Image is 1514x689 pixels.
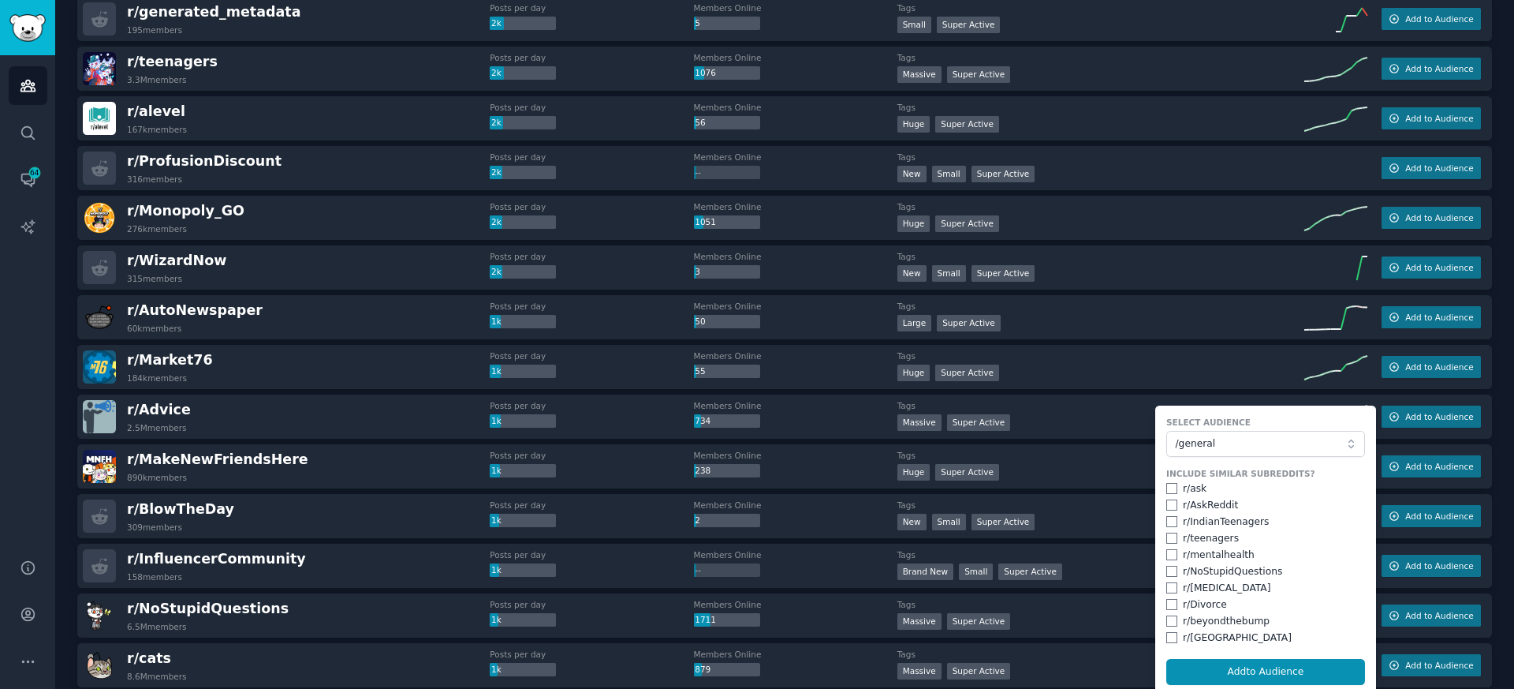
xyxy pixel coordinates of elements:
dt: Posts per day [490,500,693,511]
div: 276k members [127,223,187,234]
span: r/ cats [127,650,171,666]
dt: Members Online [694,251,897,262]
span: Add to Audience [1405,212,1473,223]
div: 309 members [127,522,182,533]
div: 734 [694,414,760,429]
div: Massive [897,613,942,630]
dt: Posts per day [490,599,693,610]
span: r/ generated_metadata [127,4,301,20]
button: Add to Audience [1382,107,1481,129]
div: 1k [490,315,556,329]
dt: Members Online [694,649,897,660]
div: Brand New [897,564,954,580]
div: New [897,166,927,182]
span: Add to Audience [1405,262,1473,273]
dt: Tags [897,301,1304,312]
button: Add to Audience [1382,257,1481,279]
div: 5 [694,17,760,31]
span: Add to Audience [1405,361,1473,373]
div: 60k members [127,323,181,334]
label: Include Similar Subreddits? [1166,468,1365,479]
dt: Posts per day [490,2,693,13]
img: teenagers [83,52,116,85]
div: 56 [694,116,760,130]
div: 1711 [694,613,760,627]
div: r/ beyondthebump [1183,615,1270,629]
dt: Tags [897,500,1304,511]
dt: Members Online [694,350,897,361]
div: Small [932,514,966,530]
div: 2k [490,265,556,279]
div: 2 [694,514,760,528]
div: Super Active [947,663,1011,680]
dt: Posts per day [490,301,693,312]
button: Add to Audience [1382,157,1481,179]
div: 1k [490,564,556,578]
span: r/ InfluencerCommunity [127,551,306,567]
div: Super Active [998,564,1062,580]
button: Add to Audience [1382,207,1481,229]
a: 64 [9,160,47,199]
dt: Posts per day [490,400,693,411]
img: alevel [83,102,116,135]
span: Add to Audience [1405,511,1473,522]
div: 2k [490,17,556,31]
img: GummySearch logo [9,14,46,42]
div: 8.6M members [127,671,187,682]
div: Massive [897,66,942,83]
div: r/ [GEOGRAPHIC_DATA] [1183,631,1292,646]
button: Add to Audience [1382,58,1481,80]
div: 50 [694,315,760,329]
div: 1076 [694,66,760,81]
div: 2k [490,116,556,130]
span: r/ teenagers [127,54,218,69]
div: r/ ask [1183,482,1206,496]
div: 55 [694,365,760,379]
dt: Posts per day [490,152,693,163]
span: Add to Audience [1405,13,1473,24]
dt: Posts per day [490,350,693,361]
div: Huge [897,116,930,133]
dt: Posts per day [490,450,693,461]
span: Add to Audience [1405,63,1473,74]
div: Super Active [947,613,1011,630]
div: r/ IndianTeenagers [1183,515,1269,530]
span: Add to Audience [1405,461,1473,472]
dt: Tags [897,251,1304,262]
button: Add to Audience [1382,455,1481,477]
button: Add to Audience [1382,505,1481,527]
div: Small [959,564,993,580]
dt: Posts per day [490,52,693,63]
div: r/ [MEDICAL_DATA] [1183,582,1271,596]
span: Add to Audience [1405,113,1473,124]
div: Super Active [935,365,999,381]
span: r/ ProfusionDiscount [127,153,282,169]
button: Add to Audience [1382,406,1481,428]
dt: Members Online [694,450,897,461]
div: 3 [694,265,760,279]
span: r/ WizardNow [127,253,226,268]
div: 879 [694,663,760,677]
div: 2k [490,66,556,81]
label: Select Audience [1166,417,1365,428]
div: Large [897,315,932,331]
div: Small [932,265,966,282]
span: Add to Audience [1405,560,1473,571]
img: Monopoly_GO [83,201,116,234]
dt: Members Online [694,2,897,13]
span: r/ BlowTheDay [127,501,234,517]
div: Super Active [947,414,1011,431]
span: r/ AutoNewspaper [127,302,263,318]
div: 195 members [127,24,182,36]
dt: Members Online [694,102,897,113]
button: Addto Audience [1166,659,1365,686]
span: Add to Audience [1405,312,1473,323]
div: 315 members [127,273,182,284]
div: Super Active [947,66,1011,83]
div: Huge [897,215,930,232]
span: /general [1175,437,1348,451]
div: Massive [897,663,942,680]
dt: Tags [897,350,1304,361]
img: Market76 [83,350,116,384]
div: 1k [490,365,556,379]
